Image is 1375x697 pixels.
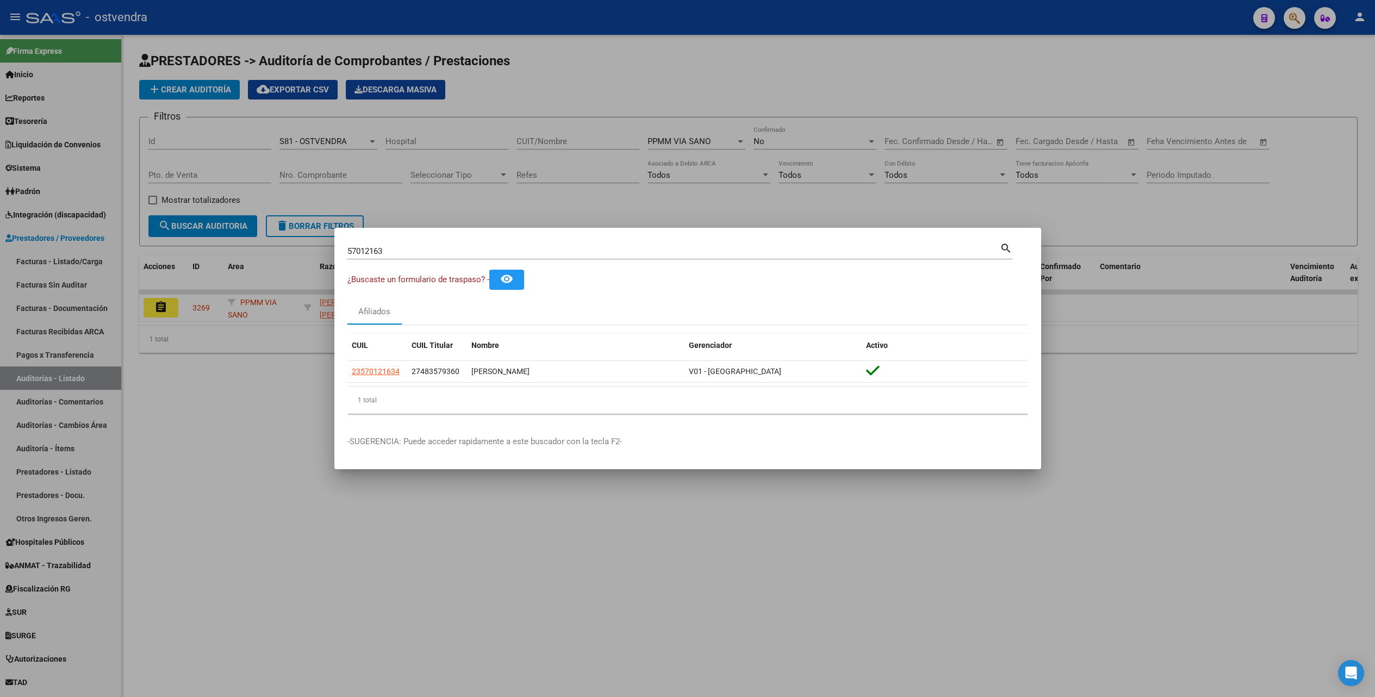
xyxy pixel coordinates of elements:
div: Afiliados [358,306,390,318]
span: CUIL Titular [412,341,453,350]
span: 27483579360 [412,367,459,376]
datatable-header-cell: Gerenciador [685,334,862,357]
mat-icon: remove_red_eye [500,272,513,285]
mat-icon: search [1000,241,1012,254]
span: Activo [866,341,888,350]
span: ¿Buscaste un formulario de traspaso? - [347,275,489,284]
datatable-header-cell: CUIL [347,334,407,357]
div: Open Intercom Messenger [1338,660,1364,686]
div: [PERSON_NAME] [471,365,680,378]
span: V01 - [GEOGRAPHIC_DATA] [689,367,781,376]
span: Nombre [471,341,499,350]
span: 23570121634 [352,367,400,376]
datatable-header-cell: Activo [862,334,1028,357]
span: CUIL [352,341,368,350]
datatable-header-cell: Nombre [467,334,685,357]
span: Gerenciador [689,341,732,350]
p: -SUGERENCIA: Puede acceder rapidamente a este buscador con la tecla F2- [347,435,1028,448]
div: 1 total [347,387,1028,414]
datatable-header-cell: CUIL Titular [407,334,467,357]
